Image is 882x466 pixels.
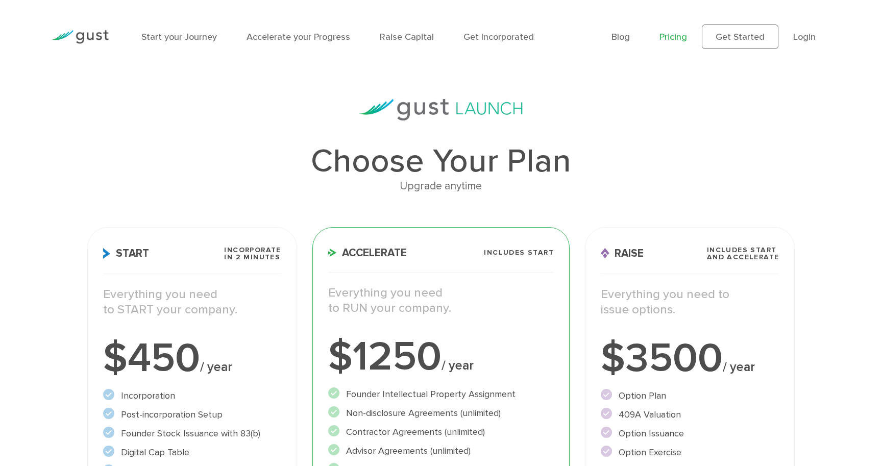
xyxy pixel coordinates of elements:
[328,406,554,420] li: Non-disclosure Agreements (unlimited)
[328,336,554,377] div: $1250
[601,408,779,422] li: 409A Valuation
[200,359,232,375] span: / year
[611,32,630,42] a: Blog
[601,248,644,259] span: Raise
[224,247,281,261] span: Incorporate in 2 Minutes
[359,99,523,120] img: gust-launch-logos.svg
[141,32,217,42] a: Start your Journey
[702,24,778,49] a: Get Started
[484,249,554,256] span: Includes START
[601,389,779,403] li: Option Plan
[328,249,337,257] img: Accelerate Icon
[103,248,111,259] img: Start Icon X2
[723,359,755,375] span: / year
[87,178,795,195] div: Upgrade anytime
[601,248,609,259] img: Raise Icon
[103,427,281,440] li: Founder Stock Issuance with 83(b)
[52,30,109,44] img: Gust Logo
[328,444,554,458] li: Advisor Agreements (unlimited)
[103,389,281,403] li: Incorporation
[328,285,554,316] p: Everything you need to RUN your company.
[601,427,779,440] li: Option Issuance
[328,248,407,258] span: Accelerate
[328,387,554,401] li: Founder Intellectual Property Assignment
[463,32,534,42] a: Get Incorporated
[380,32,434,42] a: Raise Capital
[659,32,687,42] a: Pricing
[103,338,281,379] div: $450
[103,408,281,422] li: Post-incorporation Setup
[103,446,281,459] li: Digital Cap Table
[103,248,149,259] span: Start
[793,32,816,42] a: Login
[601,338,779,379] div: $3500
[103,287,281,317] p: Everything you need to START your company.
[87,145,795,178] h1: Choose Your Plan
[442,358,474,373] span: / year
[601,446,779,459] li: Option Exercise
[247,32,350,42] a: Accelerate your Progress
[601,287,779,317] p: Everything you need to issue options.
[707,247,779,261] span: Includes START and ACCELERATE
[328,425,554,439] li: Contractor Agreements (unlimited)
